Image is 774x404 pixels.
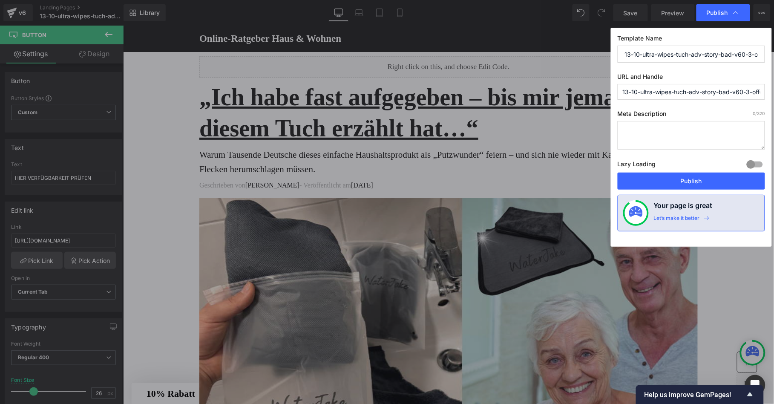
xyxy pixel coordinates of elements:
span: Help us improve GemPages! [645,391,745,399]
span: [DATE] [228,156,250,163]
span: Publish [707,9,728,17]
label: Meta Description [618,110,765,121]
label: Template Name [618,35,765,46]
div: Let’s make it better [654,215,700,226]
label: URL and Handle [618,73,765,84]
span: /320 [753,111,765,116]
button: Show survey - Help us improve GemPages! [645,390,755,400]
p: Warum Tausende Deutsche dieses einfache Haushaltsprodukt als „Putzwunder“ feiern – und sich nie w... [76,122,575,151]
p: Geschrieben von - Veröffentlicht am [76,155,575,165]
img: onboarding-status.svg [629,206,643,220]
u: „Ich habe fast aufgegeben – bis mir jemand von diesem Tuch erzählt hat…“ [76,58,562,116]
button: Publish [618,173,765,190]
p: Advertorial [332,7,575,17]
div: Open Intercom Messenger [745,375,765,395]
span: 0 [753,111,756,116]
h4: Your page is great [654,200,713,215]
label: Lazy Loading [618,159,656,173]
h2: Online-Ratgeber Haus & Wohnen [76,7,319,20]
font: [PERSON_NAME] [122,156,176,163]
